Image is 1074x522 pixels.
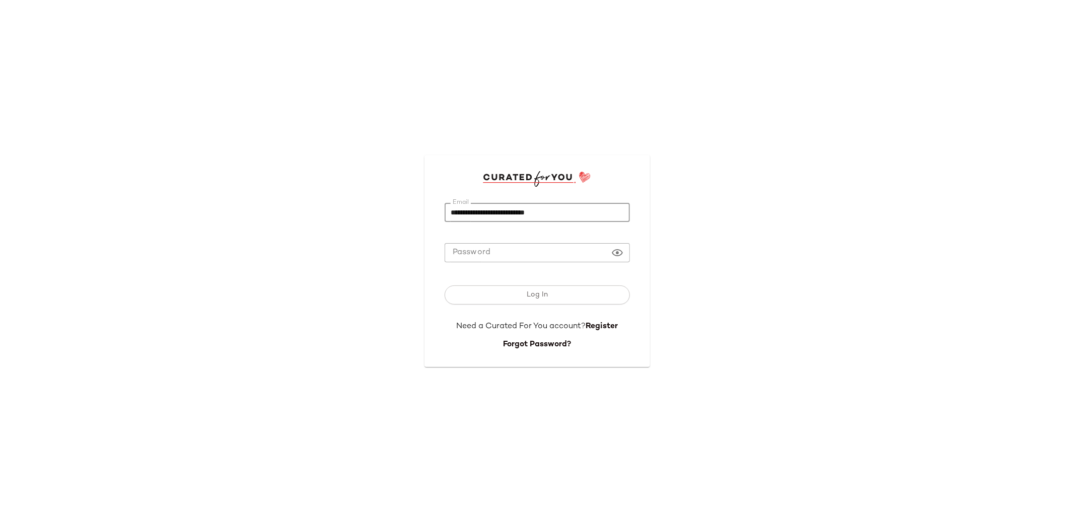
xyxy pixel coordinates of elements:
button: Log In [445,285,630,305]
img: cfy_login_logo.DGdB1djN.svg [483,171,591,186]
a: Forgot Password? [503,340,571,349]
a: Register [586,322,618,331]
span: Log In [526,291,548,299]
span: Need a Curated For You account? [456,322,586,331]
